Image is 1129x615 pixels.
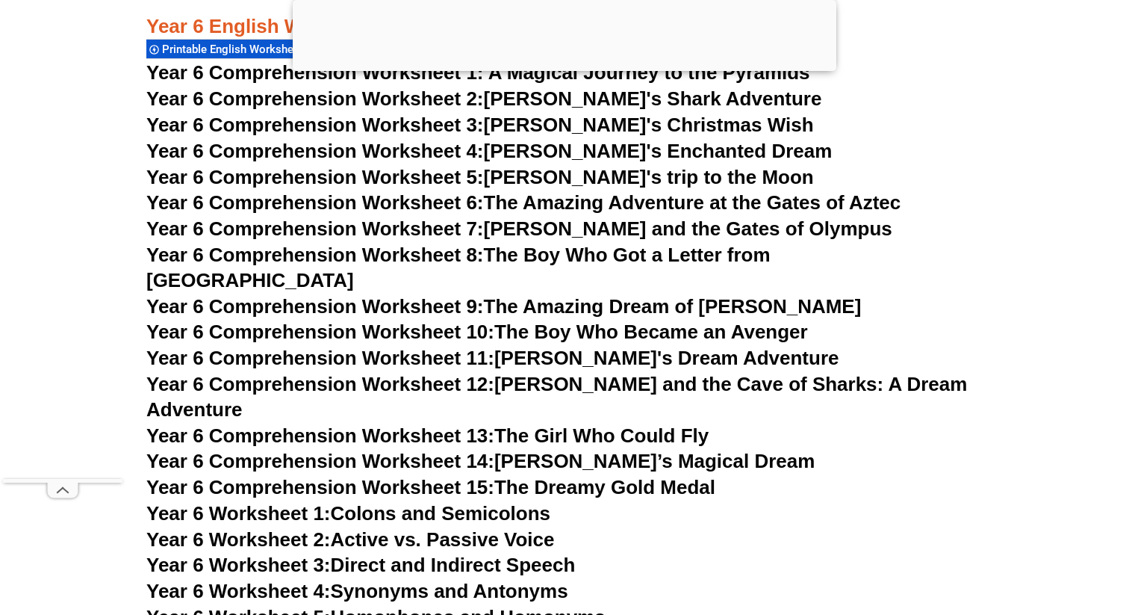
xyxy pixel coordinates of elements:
span: Year 6 Worksheet 4: [146,580,331,602]
span: Year 6 Comprehension Worksheet 8: [146,244,484,266]
span: Year 6 Comprehension Worksheet 4: [146,140,484,162]
a: Year 6 Comprehension Worksheet 12:[PERSON_NAME] and the Cave of Sharks: A Dream Adventure [146,373,967,421]
span: Year 6 Comprehension Worksheet 2: [146,87,484,110]
span: Year 6 Comprehension Worksheet 6: [146,191,484,214]
a: Year 6 Comprehension Worksheet 6:The Amazing Adventure at the Gates of Aztec [146,191,901,214]
span: Year 6 Comprehension Worksheet 11: [146,347,494,369]
a: Year 6 Comprehension Worksheet 15:The Dreamy Gold Medal [146,476,715,498]
span: Year 6 Comprehension Worksheet 14: [146,450,494,472]
iframe: Chat Widget [873,446,1129,615]
a: Year 6 Worksheet 2:Active vs. Passive Voice [146,528,554,551]
a: Year 6 Comprehension Worksheet 2:[PERSON_NAME]'s Shark Adventure [146,87,821,110]
div: Printable English Worksheets [146,39,311,59]
span: Printable English Worksheets [162,43,314,56]
span: Year 6 Comprehension Worksheet 7: [146,217,484,240]
span: Year 6 Comprehension Worksheet 3: [146,114,484,136]
a: Year 6 Comprehension Worksheet 11:[PERSON_NAME]'s Dream Adventure [146,347,839,369]
span: Year 6 Worksheet 2: [146,528,331,551]
a: Year 6 Comprehension Worksheet 13:The Girl Who Could Fly [146,424,709,447]
a: Year 6 Comprehension Worksheet 14:[PERSON_NAME]’s Magical Dream [146,450,815,472]
span: Year 6 Comprehension Worksheet 9: [146,295,484,318]
a: Year 6 Comprehension Worksheet 5:[PERSON_NAME]'s trip to the Moon [146,166,814,188]
a: Year 6 Comprehension Worksheet 1: A Magical Journey to the Pyramids [146,61,810,84]
a: Year 6 Comprehension Worksheet 8:The Boy Who Got a Letter from [GEOGRAPHIC_DATA] [146,244,771,291]
span: Year 6 Worksheet 3: [146,554,331,576]
span: Year 6 Comprehension Worksheet 10: [146,321,494,343]
a: Year 6 Worksheet 1:Colons and Semicolons [146,502,550,525]
a: Year 6 Comprehension Worksheet 3:[PERSON_NAME]'s Christmas Wish [146,114,814,136]
iframe: Advertisement [3,31,122,479]
a: Year 6 Worksheet 4:Synonyms and Antonyms [146,580,568,602]
span: Year 6 Comprehension Worksheet 5: [146,166,484,188]
span: Year 6 Comprehension Worksheet 12: [146,373,494,395]
a: Year 6 Comprehension Worksheet 7:[PERSON_NAME] and the Gates of Olympus [146,217,892,240]
span: Year 6 Comprehension Worksheet 13: [146,424,494,447]
a: Year 6 Comprehension Worksheet 9:The Amazing Dream of [PERSON_NAME] [146,295,861,318]
span: Year 6 Worksheet 1: [146,502,331,525]
a: Year 6 Worksheet 3:Direct and Indirect Speech [146,554,575,576]
a: Year 6 Comprehension Worksheet 10:The Boy Who Became an Avenger [146,321,808,343]
a: Year 6 Comprehension Worksheet 4:[PERSON_NAME]'s Enchanted Dream [146,140,832,162]
span: Year 6 Comprehension Worksheet 15: [146,476,494,498]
